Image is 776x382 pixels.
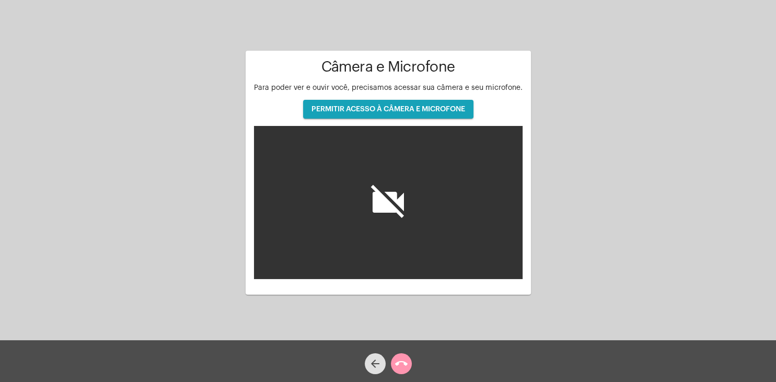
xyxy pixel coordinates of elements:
[254,84,523,91] span: Para poder ver e ouvir você, precisamos acessar sua câmera e seu microfone.
[303,100,473,119] button: PERMITIR ACESSO À CÂMERA E MICROFONE
[367,181,409,223] i: videocam_off
[254,59,523,75] h1: Câmera e Microfone
[311,106,465,113] span: PERMITIR ACESSO À CÂMERA E MICROFONE
[369,357,381,370] mat-icon: arrow_back
[395,357,408,370] mat-icon: call_end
